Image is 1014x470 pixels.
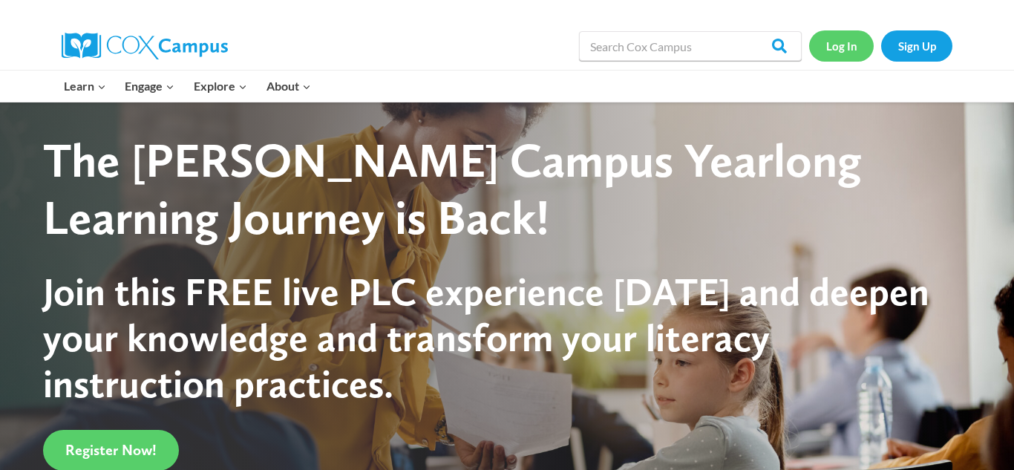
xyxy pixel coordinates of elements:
[257,71,321,102] button: Child menu of About
[809,30,874,61] a: Log In
[579,31,802,61] input: Search Cox Campus
[62,33,228,59] img: Cox Campus
[65,441,157,459] span: Register Now!
[54,71,320,102] nav: Primary Navigation
[881,30,952,61] a: Sign Up
[116,71,185,102] button: Child menu of Engage
[184,71,257,102] button: Child menu of Explore
[43,132,943,247] div: The [PERSON_NAME] Campus Yearlong Learning Journey is Back!
[809,30,952,61] nav: Secondary Navigation
[54,71,116,102] button: Child menu of Learn
[43,268,929,408] span: Join this FREE live PLC experience [DATE] and deepen your knowledge and transform your literacy i...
